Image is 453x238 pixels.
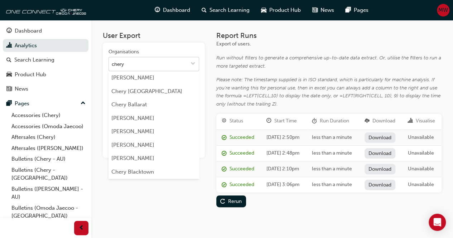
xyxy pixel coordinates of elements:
[14,56,54,64] div: Search Learning
[266,133,301,142] div: [DATE] 2:50pm
[408,181,434,188] span: Unavailable
[6,28,12,34] span: guage-icon
[6,57,11,63] span: search-icon
[6,72,12,78] span: car-icon
[109,48,139,55] div: Organisations
[365,148,396,159] a: Download
[155,6,160,15] span: guage-icon
[109,84,199,98] li: Chery [GEOGRAPHIC_DATA]
[15,99,29,108] div: Pages
[429,214,446,231] div: Open Intercom Messenger
[222,118,227,124] span: target-icon
[312,133,354,142] div: less than a minute
[3,53,88,67] a: Search Learning
[109,125,199,139] li: [PERSON_NAME]
[9,121,88,132] a: Accessories (Omoda Jaecoo)
[320,117,349,125] div: Run Duration
[163,6,190,14] span: Dashboard
[437,4,449,16] button: MW
[149,3,196,18] a: guage-iconDashboard
[230,133,254,142] div: Succeeded
[3,39,88,52] a: Analytics
[202,6,207,15] span: search-icon
[312,6,318,15] span: news-icon
[3,97,88,110] button: Pages
[191,61,196,67] span: down-icon
[269,6,301,14] span: Product Hub
[312,165,354,173] div: less than a minute
[109,57,199,71] input: Organisationstoggle menu
[312,118,317,124] span: duration-icon
[372,117,395,125] div: Download
[216,54,442,70] div: Run without filters to generate a comprehensive up-to-date data extract. Or, utilise the filters ...
[408,118,413,124] span: chart-icon
[3,23,88,97] button: DashboardAnalyticsSearch LearningProduct HubNews
[109,138,199,152] li: [PERSON_NAME]
[109,152,199,165] li: [PERSON_NAME]
[9,184,88,203] a: Bulletins ([PERSON_NAME] - AU)
[6,101,12,107] span: pages-icon
[408,134,434,140] span: Unavailable
[81,99,86,108] span: up-icon
[312,149,354,157] div: less than a minute
[209,6,250,14] span: Search Learning
[109,71,199,85] li: [PERSON_NAME]
[15,27,42,35] div: Dashboard
[266,165,301,173] div: [DATE] 2:10pm
[220,199,225,205] span: replay-icon
[109,98,199,112] li: Chery Ballarat
[3,82,88,96] a: News
[6,86,12,92] span: news-icon
[9,154,88,165] a: Bulletins (Chery - AU)
[79,224,84,233] span: prev-icon
[216,195,246,207] button: Rerun
[346,6,351,15] span: pages-icon
[3,68,88,81] a: Product Hub
[216,31,442,40] h3: Report Runs
[365,132,396,143] a: Download
[9,132,88,143] a: Aftersales (Chery)
[4,3,86,17] img: oneconnect
[312,181,354,189] div: less than a minute
[365,180,396,190] a: Download
[222,151,227,157] span: report_succeeded-icon
[365,164,396,174] a: Download
[196,3,255,18] a: search-iconSearch Learning
[222,166,227,173] span: report_succeeded-icon
[109,111,199,125] li: [PERSON_NAME]
[255,3,307,18] a: car-iconProduct Hub
[415,117,435,125] div: Visualise
[222,135,227,141] span: report_succeeded-icon
[438,6,448,14] span: MW
[408,150,434,156] span: Unavailable
[354,6,368,14] span: Pages
[9,203,88,222] a: Bulletins (Omoda Jaecoo - [GEOGRAPHIC_DATA])
[266,118,271,124] span: clock-icon
[9,143,88,154] a: Aftersales ([PERSON_NAME])
[6,43,12,49] span: chart-icon
[321,6,334,14] span: News
[408,166,434,172] span: Unavailable
[230,117,243,125] div: Status
[365,118,370,124] span: download-icon
[307,3,340,18] a: news-iconNews
[3,24,88,38] a: Dashboard
[230,165,254,173] div: Succeeded
[230,149,254,157] div: Succeeded
[15,71,46,79] div: Product Hub
[340,3,374,18] a: pages-iconPages
[216,76,442,108] div: Please note: The timestamp supplied is in ISO standard, which is particularly for machine analysi...
[266,149,301,157] div: [DATE] 2:48pm
[103,31,205,40] h3: User Export
[261,6,266,15] span: car-icon
[216,41,251,47] span: Export of users.
[222,182,227,188] span: report_succeeded-icon
[266,181,301,189] div: [DATE] 3:06pm
[228,198,242,204] div: Rerun
[9,110,88,121] a: Accessories (Chery)
[274,117,297,125] div: Start Time
[230,181,254,189] div: Succeeded
[15,85,28,93] div: News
